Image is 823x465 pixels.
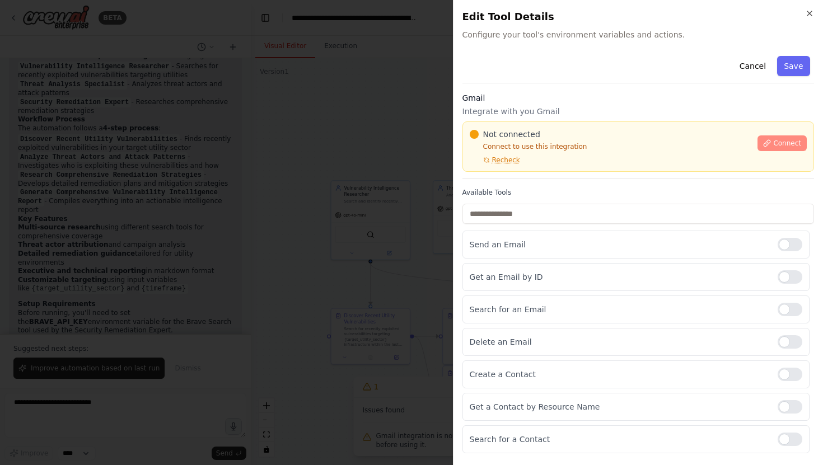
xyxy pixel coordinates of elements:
[470,271,769,283] p: Get an Email by ID
[470,434,769,445] p: Search for a Contact
[470,336,769,347] p: Delete an Email
[462,106,815,117] p: Integrate with you Gmail
[462,92,815,104] h3: Gmail
[470,142,751,151] p: Connect to use this integration
[470,156,520,165] button: Recheck
[462,188,815,197] label: Available Tools
[470,239,769,250] p: Send an Email
[462,9,815,25] h2: Edit Tool Details
[470,369,769,380] p: Create a Contact
[492,156,520,165] span: Recheck
[773,139,801,148] span: Connect
[777,56,810,76] button: Save
[462,29,815,40] span: Configure your tool's environment variables and actions.
[732,56,772,76] button: Cancel
[483,129,540,140] span: Not connected
[470,304,769,315] p: Search for an Email
[470,401,769,412] p: Get a Contact by Resource Name
[757,135,807,151] button: Connect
